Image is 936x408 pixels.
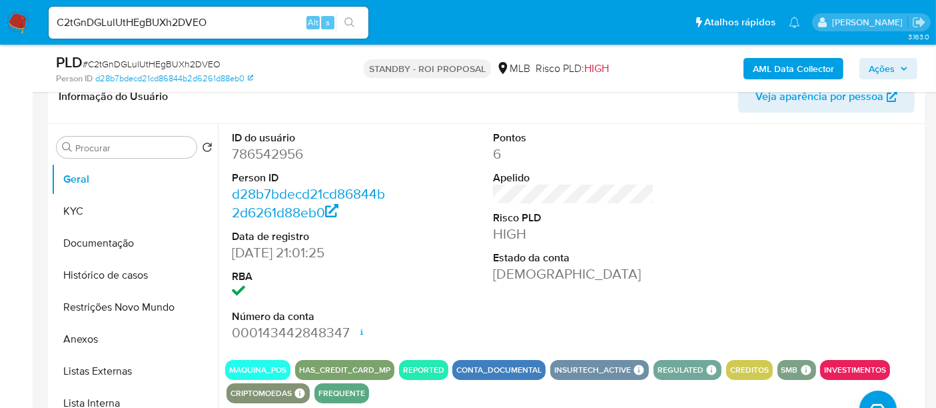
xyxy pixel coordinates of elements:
[869,58,895,79] span: Ações
[493,211,654,225] dt: Risco PLD
[232,171,393,185] dt: Person ID
[912,15,926,29] a: Sair
[308,16,318,29] span: Alt
[232,323,393,342] dd: 000143442848347
[51,195,218,227] button: KYC
[51,323,218,355] button: Anexos
[496,61,530,76] div: MLB
[493,251,654,265] dt: Estado da conta
[232,229,393,244] dt: Data de registro
[755,81,883,113] span: Veja aparência por pessoa
[743,58,843,79] button: AML Data Collector
[232,131,393,145] dt: ID do usuário
[493,145,654,163] dd: 6
[51,291,218,323] button: Restrições Novo Mundo
[232,145,393,163] dd: 786542956
[364,59,491,78] p: STANDBY - ROI PROPOSAL
[704,15,775,29] span: Atalhos rápidos
[202,142,213,157] button: Retornar ao pedido padrão
[753,58,834,79] b: AML Data Collector
[51,227,218,259] button: Documentação
[859,58,917,79] button: Ações
[232,184,385,222] a: d28b7bdecd21cd86844b2d6261d88eb0
[493,225,654,243] dd: HIGH
[59,90,168,103] h1: Informação do Usuário
[493,265,654,283] dd: [DEMOGRAPHIC_DATA]
[584,61,609,76] span: HIGH
[232,309,393,324] dt: Número da conta
[83,57,221,71] span: # C2tGnDGLulUtHEgBUXh2DVEO
[493,131,654,145] dt: Pontos
[49,14,368,31] input: Pesquise usuários ou casos...
[493,171,654,185] dt: Apelido
[51,163,218,195] button: Geral
[95,73,253,85] a: d28b7bdecd21cd86844b2d6261d88eb0
[326,16,330,29] span: s
[738,81,915,113] button: Veja aparência por pessoa
[832,16,907,29] p: erico.trevizan@mercadopago.com.br
[51,355,218,387] button: Listas Externas
[51,259,218,291] button: Histórico de casos
[908,31,929,42] span: 3.163.0
[536,61,609,76] span: Risco PLD:
[75,142,191,154] input: Procurar
[56,51,83,73] b: PLD
[62,142,73,153] button: Procurar
[232,243,393,262] dd: [DATE] 21:01:25
[232,269,393,284] dt: RBA
[789,17,800,28] a: Notificações
[56,73,93,85] b: Person ID
[336,13,363,32] button: search-icon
